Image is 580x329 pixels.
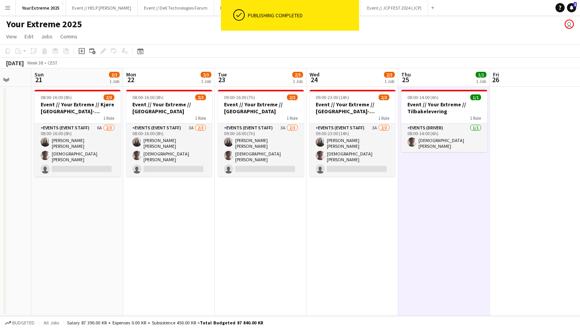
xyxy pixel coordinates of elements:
h3: Event // Your Extreme // Tilbakelevering [401,101,487,115]
h3: Event // Your Extreme // [GEOGRAPHIC_DATA] [218,101,304,115]
span: 1 Role [103,115,114,121]
span: 24 [308,75,320,84]
span: 1/1 [470,94,481,100]
span: 2/3 [384,72,395,78]
span: All jobs [42,320,61,326]
button: Budgeted [4,319,36,327]
span: 2/3 [104,94,114,100]
button: Event // JCP FEST 2024 (JCP) [361,0,428,15]
span: 25 [400,75,411,84]
app-job-card: 08:00-14:00 (6h)1/1Event // Your Extreme // Tilbakelevering1 RoleEvents (Driver)1/108:00-14:00 (6... [401,90,487,152]
span: 08:00-14:00 (6h) [407,94,438,100]
span: 2/3 [287,94,298,100]
h3: Event // Your Extreme // Kjøre [GEOGRAPHIC_DATA]-[GEOGRAPHIC_DATA] [35,101,120,115]
span: 2/3 [109,72,120,78]
span: 26 [492,75,499,84]
span: Sun [35,71,44,78]
app-card-role: Events (Event Staff)3A2/309:00-16:00 (7h)[PERSON_NAME] [PERSON_NAME][DEMOGRAPHIC_DATA][PERSON_NAME] [218,124,304,177]
span: Thu [401,71,411,78]
div: Publishing completed [248,12,356,19]
span: 1/1 [476,72,486,78]
a: Comms [57,31,81,41]
div: 1 Job [476,78,486,84]
span: 08:00-16:00 (8h) [41,94,72,100]
span: 1 Role [195,115,206,121]
app-job-card: 08:00-16:00 (8h)2/3Event // Your Extreme // Kjøre [GEOGRAPHIC_DATA]-[GEOGRAPHIC_DATA]1 RoleEvents... [35,90,120,177]
span: 1 Role [470,115,481,121]
span: 23 [217,75,227,84]
button: Event // Dell Technologies Forum [138,0,214,15]
h3: Event // Your Extreme // [GEOGRAPHIC_DATA]-[GEOGRAPHIC_DATA] [310,101,395,115]
span: 2/3 [379,94,389,100]
button: Your Extreme 2025 [16,0,66,15]
a: 1 [567,3,576,12]
span: 1 Role [378,115,389,121]
app-card-role: Events (Event Staff)3A2/308:00-16:00 (8h)[PERSON_NAME] [PERSON_NAME][DEMOGRAPHIC_DATA][PERSON_NAME] [126,124,212,177]
a: Edit [21,31,36,41]
app-card-role: Events (Driver)1/108:00-14:00 (6h)[DEMOGRAPHIC_DATA][PERSON_NAME] [401,124,487,152]
div: 1 Job [293,78,303,84]
div: 1 Job [384,78,394,84]
app-job-card: 09:00-16:00 (7h)2/3Event // Your Extreme // [GEOGRAPHIC_DATA]1 RoleEvents (Event Staff)3A2/309:00... [218,90,304,177]
h3: Event // Your Extreme // [GEOGRAPHIC_DATA] [126,101,212,115]
h1: Your Extreme 2025 [6,18,82,30]
div: Salary 87 390.00 KR + Expenses 0.00 KR + Subsistence 450.00 KR = [67,320,263,326]
div: CEST [48,60,58,66]
span: Comms [60,33,77,40]
span: Fri [493,71,499,78]
span: Budgeted [12,320,35,326]
span: 08:00-16:00 (8h) [132,94,163,100]
span: 2/3 [292,72,303,78]
div: 1 Job [201,78,211,84]
app-card-role: Events (Event Staff)6A2/308:00-16:00 (8h)[PERSON_NAME] [PERSON_NAME][DEMOGRAPHIC_DATA][PERSON_NAME] [35,124,120,177]
span: 21 [33,75,44,84]
app-user-avatar: Lars Songe [565,20,574,29]
div: 1 Job [109,78,119,84]
span: Tue [218,71,227,78]
a: Jobs [38,31,56,41]
span: Total Budgeted 87 840.00 KR [200,320,263,326]
span: Week 38 [25,60,44,66]
button: Event // [GEOGRAPHIC_DATA] [214,0,285,15]
a: View [3,31,20,41]
span: 22 [125,75,136,84]
span: 2/3 [201,72,211,78]
span: View [6,33,17,40]
span: Wed [310,71,320,78]
app-job-card: 09:00-23:00 (14h)2/3Event // Your Extreme // [GEOGRAPHIC_DATA]-[GEOGRAPHIC_DATA]1 RoleEvents (Eve... [310,90,395,177]
button: Event // HELP [PERSON_NAME] [66,0,138,15]
app-job-card: 08:00-16:00 (8h)2/3Event // Your Extreme // [GEOGRAPHIC_DATA]1 RoleEvents (Event Staff)3A2/308:00... [126,90,212,177]
span: 09:00-23:00 (14h) [316,94,349,100]
span: Jobs [41,33,53,40]
span: 09:00-16:00 (7h) [224,94,255,100]
app-card-role: Events (Event Staff)3A2/309:00-23:00 (14h)[PERSON_NAME] [PERSON_NAME][DEMOGRAPHIC_DATA][PERSON_NAME] [310,124,395,177]
span: Mon [126,71,136,78]
span: 2/3 [195,94,206,100]
span: 1 [573,2,577,7]
div: [DATE] [6,59,24,67]
span: 1 Role [287,115,298,121]
span: Edit [25,33,33,40]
